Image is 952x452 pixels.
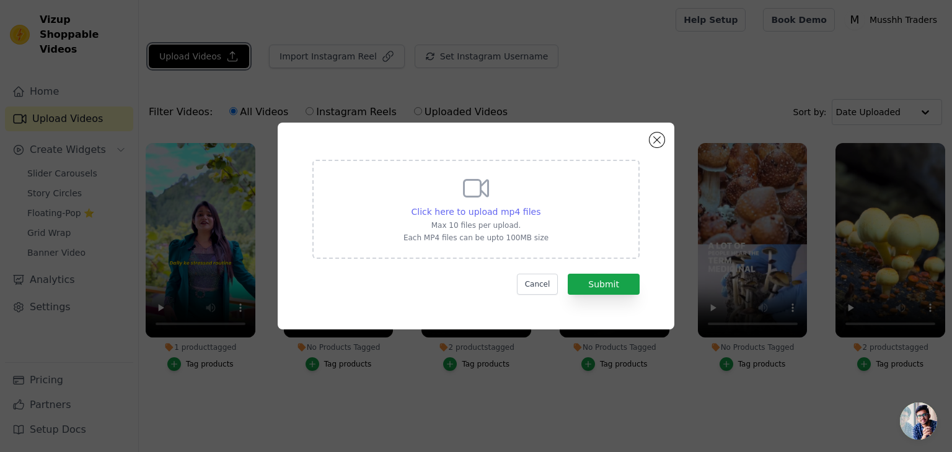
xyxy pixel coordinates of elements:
[650,133,664,147] button: Close modal
[900,402,937,440] div: Open chat
[568,274,640,295] button: Submit
[403,220,549,230] p: Max 10 files per upload.
[412,207,541,217] span: Click here to upload mp4 files
[403,233,549,243] p: Each MP4 files can be upto 100MB size
[517,274,558,295] button: Cancel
